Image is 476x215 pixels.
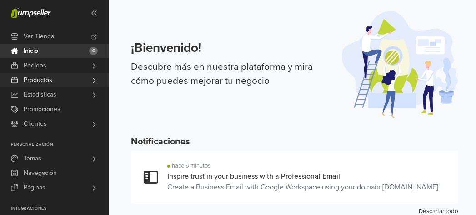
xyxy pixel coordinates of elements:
[172,162,210,169] span: 2025-08-13T00:03:12.209Z
[24,102,60,117] span: Promociones
[24,117,47,131] span: Clientes
[167,172,340,181] span: Inspire trust in your business with a Professional Email
[24,58,46,73] span: Pedidos
[24,29,54,44] span: Ver Tienda
[131,136,190,147] h5: Notificaciones
[24,166,57,180] span: Navegación
[167,183,440,192] span: Create a Business Email with Google Workspace using your domain [DOMAIN_NAME].
[342,11,458,118] img: onboarding-illustration-afe561586f57c9d3ab25.svg
[11,142,109,148] p: Personalización
[24,87,56,102] span: Estadísticas
[419,208,458,215] span: Descartar todo
[24,151,41,166] span: Temas
[11,206,109,211] p: Integraciones
[24,73,52,87] span: Productos
[89,47,98,55] span: 6
[24,180,45,195] span: Páginas
[131,60,331,88] p: Descubre más en nuestra plataforma y mira cómo puedes mejorar tu negocio
[24,44,38,58] span: Inicio
[131,41,331,56] h3: ¡Bienvenido!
